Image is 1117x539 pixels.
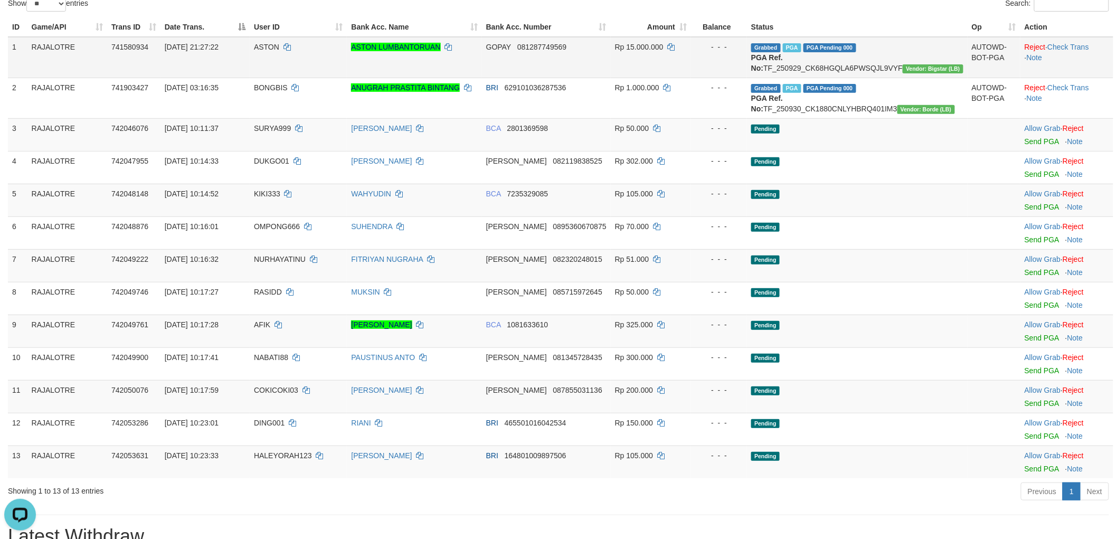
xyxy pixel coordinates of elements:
th: Status [747,17,968,37]
span: Pending [751,223,780,232]
div: Showing 1 to 13 of 13 entries [8,481,458,496]
a: [PERSON_NAME] [351,386,412,394]
span: · [1025,288,1063,296]
a: SUHENDRA [351,222,392,231]
a: MUKSIN [351,288,380,296]
td: RAJALOTRE [27,249,107,282]
a: Send PGA [1025,235,1059,244]
a: Note [1067,366,1083,375]
span: PGA Pending [803,84,856,93]
span: · [1025,419,1063,427]
span: Pending [751,256,780,264]
a: Note [1067,235,1083,244]
a: Reject [1025,83,1046,92]
a: FITRIYAN NUGRAHA [351,255,423,263]
span: · [1025,320,1063,329]
span: 742049900 [111,353,148,362]
div: - - - [695,352,743,363]
a: Send PGA [1025,203,1059,211]
th: Date Trans.: activate to sort column descending [160,17,250,37]
td: RAJALOTRE [27,216,107,249]
span: [DATE] 10:23:01 [165,419,219,427]
span: Copy 164801009897506 to clipboard [505,451,566,460]
span: Rp 50.000 [615,288,649,296]
td: 11 [8,380,27,413]
a: RIANI [351,419,371,427]
span: HALEYORAH123 [254,451,312,460]
span: Vendor URL: https://dashboard.q2checkout.com/secure [897,105,955,114]
span: Vendor URL: https://dashboard.q2checkout.com/secure [903,64,963,73]
span: [DATE] 10:14:33 [165,157,219,165]
a: Note [1067,203,1083,211]
span: Pending [751,125,780,134]
span: Pending [751,157,780,166]
td: · [1020,282,1113,315]
a: Allow Grab [1025,157,1061,165]
span: GOPAY [486,43,511,51]
span: COKICOKI03 [254,386,298,394]
a: Check Trans [1047,83,1089,92]
div: - - - [695,287,743,297]
span: [DATE] 10:23:33 [165,451,219,460]
td: RAJALOTRE [27,413,107,446]
a: Reject [1063,451,1084,460]
a: Reject [1025,43,1046,51]
td: · [1020,249,1113,282]
th: Balance [691,17,747,37]
span: ASTON [254,43,279,51]
span: Rp 51.000 [615,255,649,263]
span: BCA [486,320,501,329]
span: Grabbed [751,43,781,52]
td: 10 [8,347,27,380]
span: Copy 085715972645 to clipboard [553,288,602,296]
span: 741903427 [111,83,148,92]
span: [DATE] 10:14:52 [165,190,219,198]
a: Reject [1063,386,1084,394]
div: - - - [695,254,743,264]
span: 742049746 [111,288,148,296]
a: Reject [1063,353,1084,362]
a: [PERSON_NAME] [351,451,412,460]
b: PGA Ref. No: [751,94,783,113]
td: 5 [8,184,27,216]
span: [DATE] 10:17:27 [165,288,219,296]
td: · [1020,184,1113,216]
a: Note [1067,399,1083,408]
span: 742047955 [111,157,148,165]
span: [PERSON_NAME] [486,386,547,394]
td: · [1020,446,1113,478]
div: - - - [695,42,743,52]
span: · [1025,451,1063,460]
span: Rp 70.000 [615,222,649,231]
span: Copy 0895360670875 to clipboard [553,222,607,231]
span: · [1025,386,1063,394]
div: - - - [695,221,743,232]
th: User ID: activate to sort column ascending [250,17,347,37]
a: Allow Grab [1025,222,1061,231]
span: · [1025,222,1063,231]
span: PGA Pending [803,43,856,52]
span: [PERSON_NAME] [486,255,547,263]
span: DING001 [254,419,285,427]
span: Pending [751,419,780,428]
a: Next [1080,483,1109,500]
td: 6 [8,216,27,249]
span: Pending [751,288,780,297]
a: Note [1067,170,1083,178]
td: · [1020,216,1113,249]
a: Check Trans [1047,43,1089,51]
th: Game/API: activate to sort column ascending [27,17,107,37]
span: [DATE] 10:16:32 [165,255,219,263]
a: Send PGA [1025,170,1059,178]
span: Pending [751,452,780,461]
span: DUKGO01 [254,157,289,165]
td: 3 [8,118,27,151]
span: Copy 465501016042534 to clipboard [505,419,566,427]
td: TF_250929_CK68HGQLA6PWSQJL9VYF [747,37,968,78]
a: Send PGA [1025,268,1059,277]
span: [DATE] 21:27:22 [165,43,219,51]
span: 742053286 [111,419,148,427]
a: Reject [1063,288,1084,296]
td: RAJALOTRE [27,118,107,151]
a: 1 [1063,483,1081,500]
